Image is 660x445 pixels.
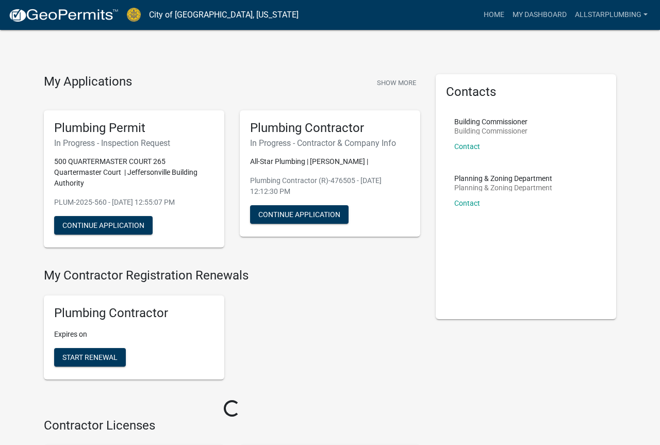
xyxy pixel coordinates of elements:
[54,156,214,189] p: 500 QUARTERMASTER COURT 265 Quartermaster Court | Jeffersonville Building Authority
[44,268,420,388] wm-registration-list-section: My Contractor Registration Renewals
[54,216,153,235] button: Continue Application
[454,142,480,151] a: Contact
[149,6,299,24] a: City of [GEOGRAPHIC_DATA], [US_STATE]
[44,268,420,283] h4: My Contractor Registration Renewals
[44,418,420,433] h4: Contractor Licenses
[454,118,527,125] p: Building Commissioner
[54,329,214,340] p: Expires on
[54,121,214,136] h5: Plumbing Permit
[250,205,349,224] button: Continue Application
[44,74,132,90] h4: My Applications
[54,197,214,208] p: PLUM-2025-560 - [DATE] 12:55:07 PM
[250,138,410,148] h6: In Progress - Contractor & Company Info
[454,184,552,191] p: Planning & Zoning Department
[54,138,214,148] h6: In Progress - Inspection Request
[250,156,410,167] p: All-Star Plumbing | [PERSON_NAME] |
[571,5,652,25] a: AllStarPlumbing
[480,5,508,25] a: Home
[54,306,214,321] h5: Plumbing Contractor
[454,127,527,135] p: Building Commissioner
[62,353,118,361] span: Start Renewal
[446,85,606,100] h5: Contacts
[250,121,410,136] h5: Plumbing Contractor
[373,74,420,91] button: Show More
[54,348,126,367] button: Start Renewal
[454,175,552,182] p: Planning & Zoning Department
[454,199,480,207] a: Contact
[127,8,141,22] img: City of Jeffersonville, Indiana
[250,175,410,197] p: Plumbing Contractor (R)-476505 - [DATE] 12:12:30 PM
[508,5,571,25] a: My Dashboard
